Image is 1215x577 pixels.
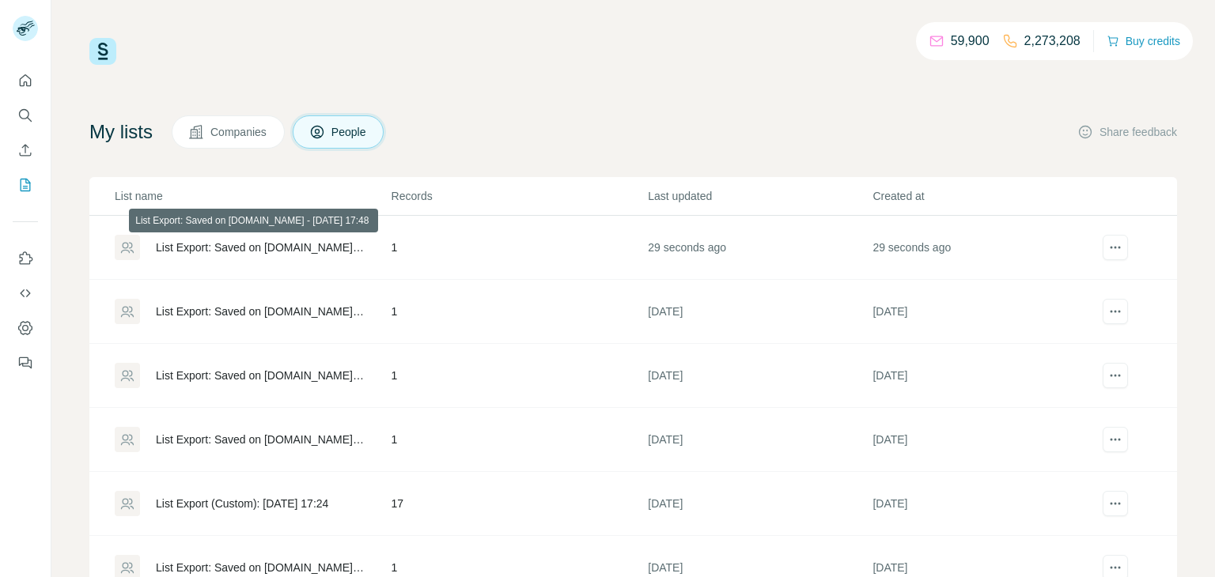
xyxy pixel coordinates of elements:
[115,188,390,204] p: List name
[331,124,368,140] span: People
[156,496,328,511] div: List Export (Custom): [DATE] 17:24
[156,368,365,383] div: List Export: Saved on [DOMAIN_NAME] - [DATE] 13:23
[156,560,365,575] div: List Export: Saved on [DOMAIN_NAME] - [DATE] 12:48
[872,216,1096,280] td: 29 seconds ago
[13,244,38,273] button: Use Surfe on LinkedIn
[1103,491,1128,516] button: actions
[647,280,872,344] td: [DATE]
[156,239,365,255] div: List Export: Saved on [DOMAIN_NAME] - [DATE] 17:48
[156,304,365,319] div: List Export: Saved on [DOMAIN_NAME] - [DATE] 17:30
[392,188,647,204] p: Records
[1103,235,1128,260] button: actions
[1077,124,1177,140] button: Share feedback
[951,32,990,51] p: 59,900
[13,279,38,307] button: Use Surfe API
[872,408,1096,472] td: [DATE]
[89,119,153,145] h4: My lists
[13,66,38,95] button: Quick start
[648,188,871,204] p: Last updated
[391,408,648,472] td: 1
[872,280,1096,344] td: [DATE]
[13,349,38,377] button: Feedback
[647,408,872,472] td: [DATE]
[1024,32,1081,51] p: 2,273,208
[1103,427,1128,452] button: actions
[872,188,1096,204] p: Created at
[13,171,38,199] button: My lists
[872,344,1096,408] td: [DATE]
[156,432,365,447] div: List Export: Saved on [DOMAIN_NAME] - [DATE] 12:49
[13,136,38,164] button: Enrich CSV
[647,216,872,280] td: 29 seconds ago
[647,472,872,536] td: [DATE]
[391,344,648,408] td: 1
[872,472,1096,536] td: [DATE]
[89,38,116,65] img: Surfe Logo
[1103,363,1128,388] button: actions
[391,280,648,344] td: 1
[1103,299,1128,324] button: actions
[210,124,268,140] span: Companies
[13,314,38,342] button: Dashboard
[391,472,648,536] td: 17
[13,101,38,130] button: Search
[391,216,648,280] td: 1
[1107,30,1180,52] button: Buy credits
[647,344,872,408] td: [DATE]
